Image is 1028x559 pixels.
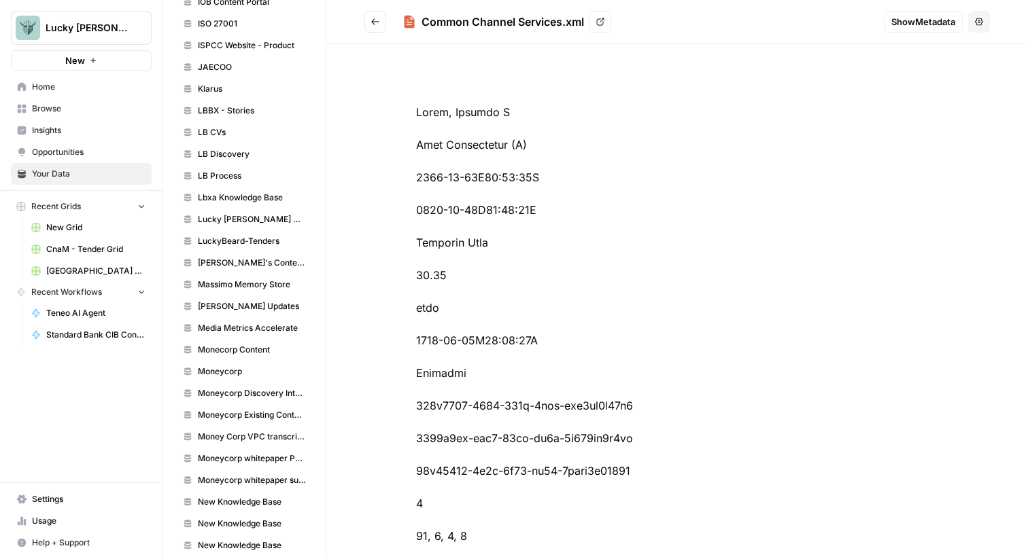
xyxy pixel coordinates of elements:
[32,515,145,527] span: Usage
[198,409,306,421] span: Moneycorp Existing Content
[46,307,145,319] span: Teneo AI Agent
[32,124,145,137] span: Insights
[198,300,306,312] span: [PERSON_NAME] Updates
[177,209,312,230] a: Lucky [PERSON_NAME] Market Intelligence
[198,387,306,399] span: Moneycorp Discovery Interviews
[177,78,312,100] a: Klarus
[11,50,152,71] button: New
[198,431,306,443] span: Money Corp VPC transcripts
[884,11,963,33] button: ShowMetadata
[46,21,128,35] span: Lucky [PERSON_NAME]
[177,339,312,361] a: Monecorp Content
[177,448,312,469] a: Moneycorp whitepaper Payroll
[364,11,386,33] button: Go back
[177,295,312,317] a: [PERSON_NAME] Updates
[177,100,312,122] a: LBBX - Stories
[198,322,306,334] span: Media Metrics Accelerate
[11,282,152,302] button: Recent Workflows
[11,141,152,163] a: Opportunities
[32,537,145,549] span: Help + Support
[198,235,306,247] span: LuckyBeard-Tenders
[198,518,306,530] span: New Knowledge Base
[198,213,306,226] span: Lucky [PERSON_NAME] Market Intelligence
[177,426,312,448] a: Money Corp VPC transcripts
[198,496,306,508] span: New Knowledge Base
[177,491,312,513] a: New Knowledge Base
[198,148,306,160] span: LB Discovery
[11,76,152,98] a: Home
[891,15,955,29] span: Show Metadata
[31,286,102,298] span: Recent Workflows
[25,260,152,282] a: [GEOGRAPHIC_DATA] Tender - Stories
[46,221,145,234] span: New Grid
[11,163,152,185] a: Your Data
[32,103,145,115] span: Browse
[198,344,306,356] span: Monecorp Content
[32,168,145,180] span: Your Data
[46,243,145,255] span: CnaM - Tender Grid
[198,105,306,117] span: LBBX - Stories
[198,192,306,204] span: Lbxa Knowledge Base
[177,404,312,426] a: Moneycorp Existing Content
[25,302,152,324] a: Teneo AI Agent
[25,238,152,260] a: CnaM - Tender Grid
[198,39,306,52] span: ISPCC Website - Product
[32,81,145,93] span: Home
[177,535,312,556] a: New Knowledge Base
[177,361,312,382] a: Moneycorp
[16,16,40,40] img: Lucky Beard Logo
[177,252,312,274] a: [PERSON_NAME]'s Content Writer
[198,18,306,30] span: ISO 27001
[177,122,312,143] a: LB CVs
[31,200,81,213] span: Recent Grids
[11,196,152,217] button: Recent Grids
[422,14,584,30] div: Common Channel Services.xml
[198,257,306,269] span: [PERSON_NAME]'s Content Writer
[198,452,306,465] span: Moneycorp whitepaper Payroll
[32,493,145,505] span: Settings
[11,98,152,120] a: Browse
[32,146,145,158] span: Opportunities
[11,488,152,510] a: Settings
[177,230,312,252] a: LuckyBeard-Tenders
[198,539,306,552] span: New Knowledge Base
[11,510,152,532] a: Usage
[11,11,152,45] button: Workspace: Lucky Beard
[177,56,312,78] a: JAECOO
[11,120,152,141] a: Insights
[177,187,312,209] a: Lbxa Knowledge Base
[198,83,306,95] span: Klarus
[198,474,306,486] span: Moneycorp whitepaper supply chain
[198,365,306,378] span: Moneycorp
[198,278,306,291] span: Massimo Memory Store
[25,217,152,238] a: New Grid
[46,265,145,277] span: [GEOGRAPHIC_DATA] Tender - Stories
[177,382,312,404] a: Moneycorp Discovery Interviews
[177,469,312,491] a: Moneycorp whitepaper supply chain
[177,13,312,35] a: ISO 27001
[46,329,145,341] span: Standard Bank CIB Connected Experiences
[11,532,152,554] button: Help + Support
[177,317,312,339] a: Media Metrics Accelerate
[198,170,306,182] span: LB Process
[177,165,312,187] a: LB Process
[198,61,306,73] span: JAECOO
[177,35,312,56] a: ISPCC Website - Product
[177,513,312,535] a: New Knowledge Base
[25,324,152,346] a: Standard Bank CIB Connected Experiences
[65,54,85,67] span: New
[177,274,312,295] a: Massimo Memory Store
[177,143,312,165] a: LB Discovery
[198,126,306,139] span: LB CVs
